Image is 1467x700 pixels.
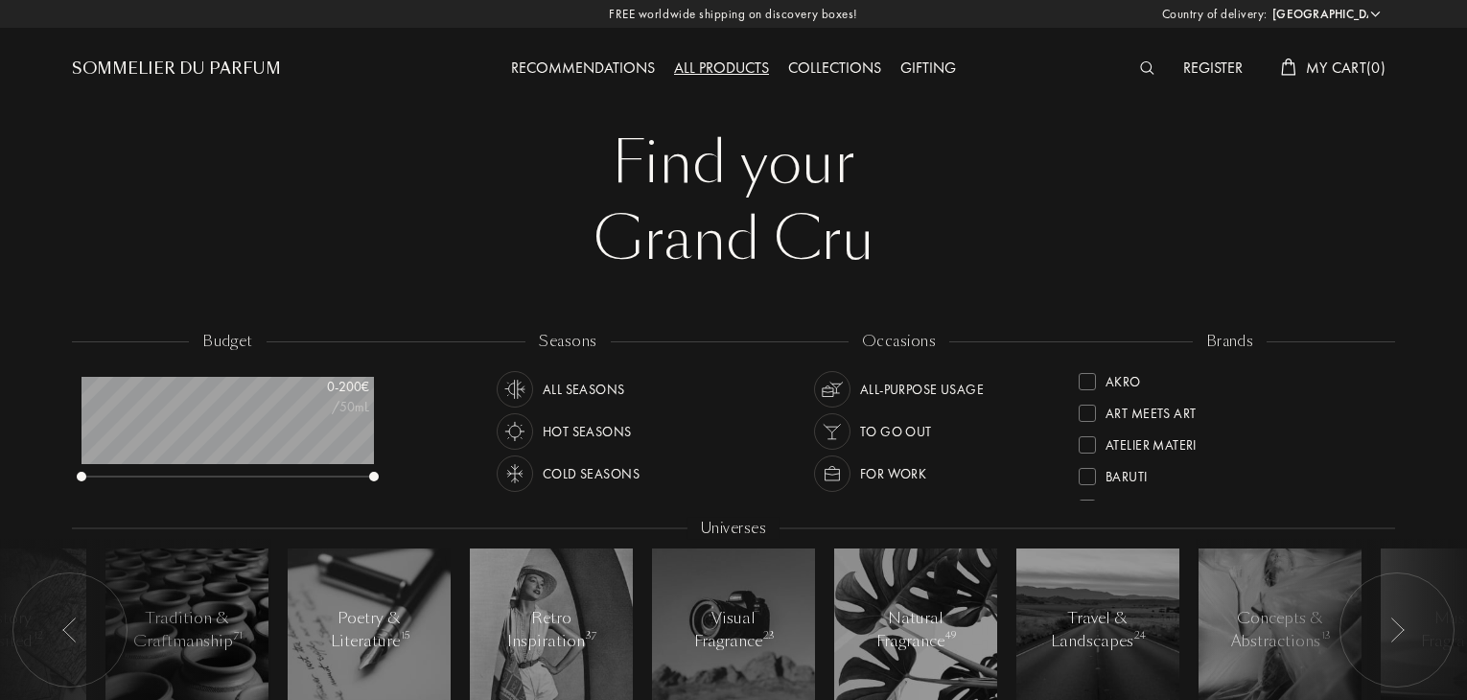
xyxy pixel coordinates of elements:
span: 37 [586,629,596,642]
div: Hot Seasons [543,413,632,450]
div: occasions [849,331,949,353]
div: Grand Cru [86,201,1381,278]
div: Collections [779,57,891,82]
div: Cold Seasons [543,455,640,492]
div: Recommendations [501,57,664,82]
a: Sommelier du Parfum [72,58,281,81]
div: brands [1193,331,1268,353]
span: 23 [763,629,775,642]
div: seasons [525,331,610,353]
div: budget [189,331,267,353]
div: All-purpose Usage [860,371,984,408]
div: Binet-Papillon [1106,492,1200,518]
div: Art Meets Art [1106,397,1196,423]
img: usage_season_cold_white.svg [501,460,528,487]
div: /50mL [273,397,369,417]
a: Gifting [891,58,966,78]
div: All products [664,57,779,82]
img: usage_occasion_work_white.svg [819,460,846,487]
div: Register [1174,57,1252,82]
span: My Cart ( 0 ) [1306,58,1385,78]
div: Atelier Materi [1106,429,1197,455]
span: 24 [1134,629,1146,642]
img: usage_occasion_all_white.svg [819,376,846,403]
div: Find your [86,125,1381,201]
img: cart_white.svg [1281,58,1296,76]
div: Poetry & Literature [329,607,410,653]
div: Natural Fragrance [875,607,957,653]
img: arr_left.svg [62,618,78,642]
div: 0 - 200 € [273,377,369,397]
img: usage_season_average_white.svg [501,376,528,403]
div: Retro Inspiration [507,607,595,653]
img: usage_season_hot_white.svg [501,418,528,445]
img: usage_occasion_party_white.svg [819,418,846,445]
div: Travel & Landscapes [1051,607,1145,653]
div: For Work [860,455,926,492]
img: arr_left.svg [1389,618,1405,642]
a: Collections [779,58,891,78]
a: All products [664,58,779,78]
span: 15 [401,629,409,642]
div: Visual Fragrance [693,607,775,653]
div: All Seasons [543,371,625,408]
div: To go Out [860,413,932,450]
a: Register [1174,58,1252,78]
div: Akro [1106,365,1141,391]
span: Country of delivery: [1162,5,1268,24]
img: search_icn_white.svg [1140,61,1154,75]
a: Recommendations [501,58,664,78]
div: Baruti [1106,460,1148,486]
div: Gifting [891,57,966,82]
div: Universes [687,518,780,540]
span: 49 [945,629,956,642]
